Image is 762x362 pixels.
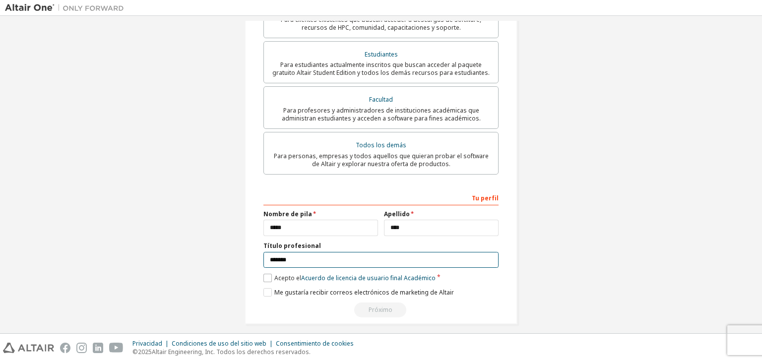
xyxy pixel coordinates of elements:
[274,288,454,297] font: Me gustaría recibir correos electrónicos de marketing de Altair
[172,339,266,348] font: Condiciones de uso del sitio web
[152,348,311,356] font: Altair Engineering, Inc. Todos los derechos reservados.
[263,302,499,317] div: Read and acccept EULA to continue
[274,274,301,282] font: Acepto el
[76,343,87,353] img: instagram.svg
[5,3,129,13] img: Altair Uno
[301,274,402,282] font: Acuerdo de licencia de usuario final
[93,343,103,353] img: linkedin.svg
[281,15,481,32] font: Para clientes existentes que buscan acceder a descargas de software, recursos de HPC, comunidad, ...
[132,348,138,356] font: ©
[472,194,499,202] font: Tu perfil
[109,343,124,353] img: youtube.svg
[356,141,406,149] font: Todos los demás
[3,343,54,353] img: altair_logo.svg
[263,210,312,218] font: Nombre de pila
[365,50,398,59] font: Estudiantes
[384,210,410,218] font: Apellido
[263,241,321,250] font: Título profesional
[274,152,489,168] font: Para personas, empresas y todos aquellos que quieran probar el software de Altair y explorar nues...
[369,95,393,104] font: Facultad
[138,348,152,356] font: 2025
[282,106,481,122] font: Para profesores y administradores de instituciones académicas que administran estudiantes y acced...
[272,60,490,77] font: Para estudiantes actualmente inscritos que buscan acceder al paquete gratuito Altair Student Edit...
[276,339,354,348] font: Consentimiento de cookies
[404,274,436,282] font: Académico
[60,343,70,353] img: facebook.svg
[132,339,162,348] font: Privacidad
